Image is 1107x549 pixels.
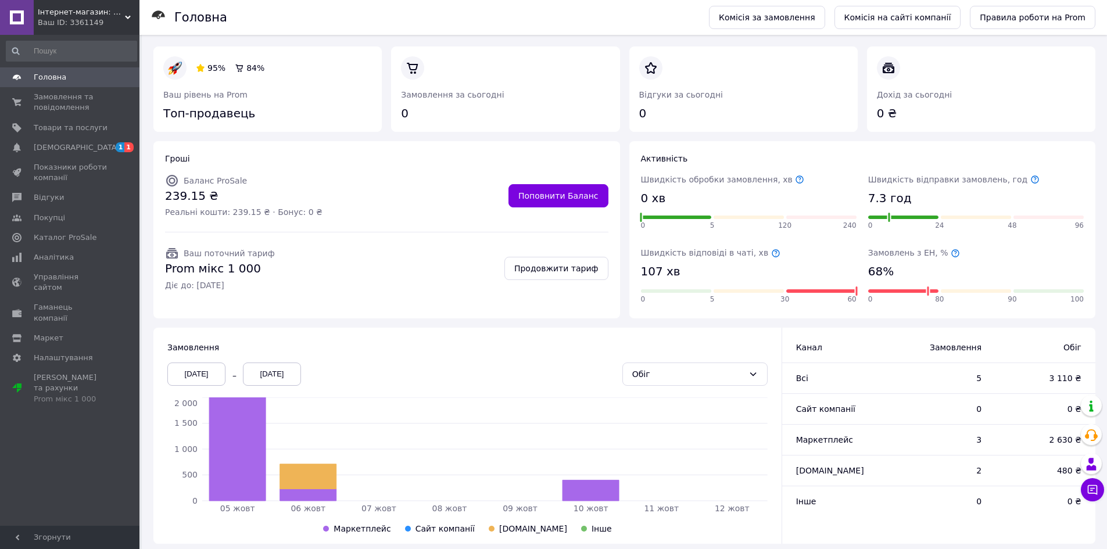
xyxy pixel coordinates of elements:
[38,17,139,28] div: Ваш ID: 3361149
[796,466,864,475] span: [DOMAIN_NAME]
[709,6,825,29] a: Комісія за замовлення
[935,295,944,304] span: 80
[1005,372,1081,384] span: 3 110 ₴
[361,504,396,513] tspan: 07 жовт
[1005,342,1081,353] span: Обіг
[34,162,108,183] span: Показники роботи компанії
[192,496,198,505] tspan: 0
[574,504,608,513] tspan: 10 жовт
[334,524,391,533] span: Маркетплейс
[900,465,981,476] span: 2
[165,260,275,277] span: Prom мікс 1 000
[34,272,108,293] span: Управління сайтом
[165,206,323,218] span: Реальні кошти: 239.15 ₴ · Бонус: 0 ₴
[796,497,816,506] span: Інше
[868,175,1040,184] span: Швидкість відправки замовлень, год
[116,142,125,152] span: 1
[1005,403,1081,415] span: 0 ₴
[499,524,567,533] span: [DOMAIN_NAME]
[34,353,93,363] span: Налаштування
[1008,221,1016,231] span: 48
[778,221,791,231] span: 120
[220,504,255,513] tspan: 05 жовт
[34,72,66,82] span: Головна
[246,63,264,73] span: 84%
[641,221,646,231] span: 0
[167,343,219,352] span: Замовлення
[644,504,679,513] tspan: 11 жовт
[847,295,856,304] span: 60
[34,333,63,343] span: Маркет
[796,343,822,352] span: Канал
[34,394,108,404] div: Prom мікс 1 000
[1070,295,1084,304] span: 100
[796,374,808,383] span: Всi
[935,221,944,231] span: 24
[715,504,750,513] tspan: 12 жовт
[641,190,666,207] span: 0 хв
[868,190,912,207] span: 7.3 год
[243,363,301,386] div: [DATE]
[167,363,225,386] div: [DATE]
[641,263,680,280] span: 107 хв
[710,295,715,304] span: 5
[868,248,960,257] span: Замовлень з ЕН, %
[710,221,715,231] span: 5
[503,504,538,513] tspan: 09 жовт
[868,295,873,304] span: 0
[1005,434,1081,446] span: 2 630 ₴
[796,435,853,444] span: Маркетплейс
[641,154,688,163] span: Активність
[508,184,608,207] a: Поповнити Баланс
[34,372,108,404] span: [PERSON_NAME] та рахунки
[1081,478,1104,501] button: Чат з покупцем
[1008,295,1016,304] span: 90
[34,192,64,203] span: Відгуки
[34,302,108,323] span: Гаманець компанії
[38,7,125,17] span: Інтернет-магазин: Комп'ютери (ПК), ноутбуки, монітори, мережеве, принтери та БФП за низькими цінами
[592,524,612,533] span: Інше
[182,470,198,479] tspan: 500
[174,399,198,408] tspan: 2 000
[174,444,198,454] tspan: 1 000
[165,188,323,204] span: 239.15 ₴
[174,10,227,24] h1: Головна
[34,213,65,223] span: Покупці
[34,232,96,243] span: Каталог ProSale
[1005,496,1081,507] span: 0 ₴
[165,154,190,163] span: Гроші
[900,372,981,384] span: 5
[868,221,873,231] span: 0
[641,175,805,184] span: Швидкість обробки замовлення, хв
[432,504,467,513] tspan: 08 жовт
[1075,221,1084,231] span: 96
[970,6,1095,29] a: Правила роботи на Prom
[184,176,247,185] span: Баланс ProSale
[415,524,475,533] span: Сайт компанії
[900,342,981,353] span: Замовлення
[207,63,225,73] span: 95%
[641,248,780,257] span: Швидкість відповіді в чаті, хв
[632,368,744,381] div: Обіг
[34,92,108,113] span: Замовлення та повідомлення
[504,257,608,280] a: Продовжити тариф
[6,41,137,62] input: Пошук
[868,263,894,280] span: 68%
[900,434,981,446] span: 3
[34,142,120,153] span: [DEMOGRAPHIC_DATA]
[900,496,981,507] span: 0
[165,279,275,291] span: Діє до: [DATE]
[34,252,74,263] span: Аналітика
[780,295,789,304] span: 30
[291,504,325,513] tspan: 06 жовт
[1005,465,1081,476] span: 480 ₴
[184,249,275,258] span: Ваш поточний тариф
[641,295,646,304] span: 0
[124,142,134,152] span: 1
[34,123,108,133] span: Товари та послуги
[834,6,961,29] a: Комісія на сайті компанії
[796,404,855,414] span: Сайт компанії
[843,221,857,231] span: 240
[900,403,981,415] span: 0
[174,418,198,428] tspan: 1 500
